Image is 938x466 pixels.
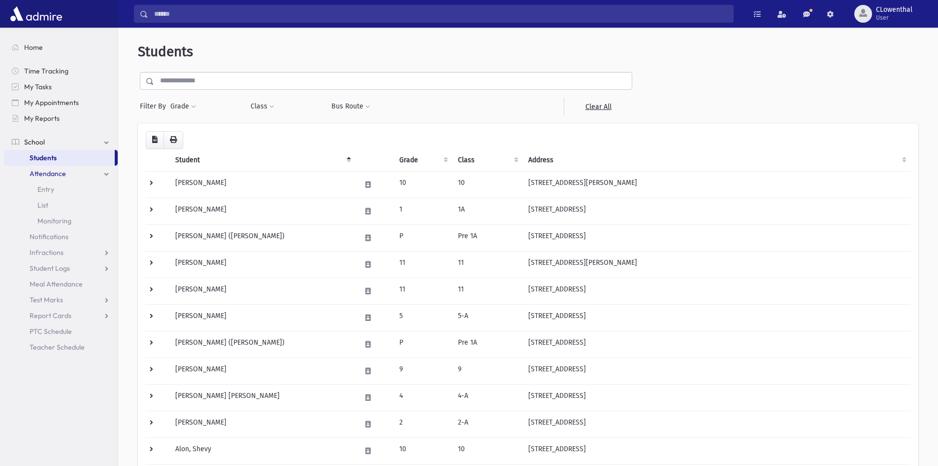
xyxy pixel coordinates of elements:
[393,224,452,251] td: P
[148,5,733,23] input: Search
[146,131,164,149] button: CSV
[30,280,83,288] span: Meal Attendance
[4,39,118,55] a: Home
[393,251,452,278] td: 11
[169,171,355,198] td: [PERSON_NAME]
[30,264,70,273] span: Student Logs
[169,251,355,278] td: [PERSON_NAME]
[30,311,71,320] span: Report Cards
[393,149,452,172] th: Grade: activate to sort column ascending
[138,43,193,60] span: Students
[522,304,910,331] td: [STREET_ADDRESS]
[4,166,118,181] a: Attendance
[30,248,64,257] span: Infractions
[393,304,452,331] td: 5
[452,358,522,384] td: 9
[4,229,118,245] a: Notifications
[4,181,118,197] a: Entry
[522,149,910,172] th: Address: activate to sort column ascending
[4,197,118,213] a: List
[4,292,118,308] a: Test Marks
[37,185,54,194] span: Entry
[452,198,522,224] td: 1A
[393,358,452,384] td: 9
[452,331,522,358] td: Pre 1A
[452,411,522,437] td: 2-A
[24,138,45,146] span: School
[169,411,355,437] td: [PERSON_NAME]
[163,131,183,149] button: Print
[4,110,118,126] a: My Reports
[30,153,57,162] span: Students
[4,308,118,323] a: Report Cards
[522,331,910,358] td: [STREET_ADDRESS]
[30,327,72,336] span: PTC Schedule
[522,251,910,278] td: [STREET_ADDRESS][PERSON_NAME]
[522,224,910,251] td: [STREET_ADDRESS]
[393,331,452,358] td: P
[4,150,115,166] a: Students
[30,295,63,304] span: Test Marks
[4,213,118,229] a: Monitoring
[169,198,355,224] td: [PERSON_NAME]
[169,278,355,304] td: [PERSON_NAME]
[452,224,522,251] td: Pre 1A
[452,437,522,464] td: 10
[169,224,355,251] td: [PERSON_NAME] ([PERSON_NAME])
[4,79,118,95] a: My Tasks
[393,437,452,464] td: 10
[393,198,452,224] td: 1
[4,134,118,150] a: School
[24,98,79,107] span: My Appointments
[522,358,910,384] td: [STREET_ADDRESS]
[522,411,910,437] td: [STREET_ADDRESS]
[24,43,43,52] span: Home
[24,82,52,91] span: My Tasks
[169,384,355,411] td: [PERSON_NAME] [PERSON_NAME]
[452,171,522,198] td: 10
[564,98,632,115] a: Clear All
[37,216,71,225] span: Monitoring
[30,232,68,241] span: Notifications
[140,101,170,111] span: Filter By
[169,149,355,172] th: Student: activate to sort column descending
[452,304,522,331] td: 5-A
[452,251,522,278] td: 11
[522,437,910,464] td: [STREET_ADDRESS]
[169,437,355,464] td: Alon, Shevy
[169,358,355,384] td: [PERSON_NAME]
[522,278,910,304] td: [STREET_ADDRESS]
[452,384,522,411] td: 4-A
[8,4,65,24] img: AdmirePro
[876,6,912,14] span: CLowenthal
[30,343,85,352] span: Teacher Schedule
[250,98,275,115] button: Class
[4,95,118,110] a: My Appointments
[4,276,118,292] a: Meal Attendance
[393,411,452,437] td: 2
[4,323,118,339] a: PTC Schedule
[170,98,196,115] button: Grade
[393,171,452,198] td: 10
[876,14,912,22] span: User
[393,384,452,411] td: 4
[30,169,66,178] span: Attendance
[169,304,355,331] td: [PERSON_NAME]
[522,384,910,411] td: [STREET_ADDRESS]
[4,339,118,355] a: Teacher Schedule
[4,245,118,260] a: Infractions
[452,149,522,172] th: Class: activate to sort column ascending
[393,278,452,304] td: 11
[522,171,910,198] td: [STREET_ADDRESS][PERSON_NAME]
[37,201,48,210] span: List
[452,278,522,304] td: 11
[169,331,355,358] td: [PERSON_NAME] ([PERSON_NAME])
[4,260,118,276] a: Student Logs
[331,98,371,115] button: Bus Route
[522,198,910,224] td: [STREET_ADDRESS]
[4,63,118,79] a: Time Tracking
[24,67,68,75] span: Time Tracking
[24,114,60,123] span: My Reports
